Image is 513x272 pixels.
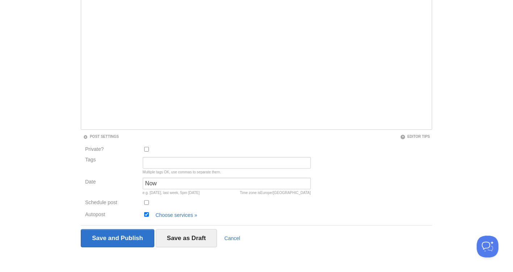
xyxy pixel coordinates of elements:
label: Schedule post [85,200,138,207]
span: Europe/[GEOGRAPHIC_DATA] [260,191,311,195]
input: Save as Draft [156,229,217,247]
label: Private? [85,147,138,153]
div: Multiple tags OK, use commas to separate them. [143,170,311,174]
div: e.g. [DATE], last week, 5pm [DATE] [143,191,311,195]
div: Time zone is [240,191,310,195]
a: Editor Tips [400,135,430,139]
label: Date [85,179,138,186]
a: Cancel [224,235,240,241]
label: Tags [83,157,141,162]
label: Autopost [85,212,138,219]
iframe: Help Scout Beacon - Open [477,236,499,257]
input: Save and Publish [81,229,154,247]
a: Choose services » [155,212,197,218]
a: Post Settings [83,135,119,139]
